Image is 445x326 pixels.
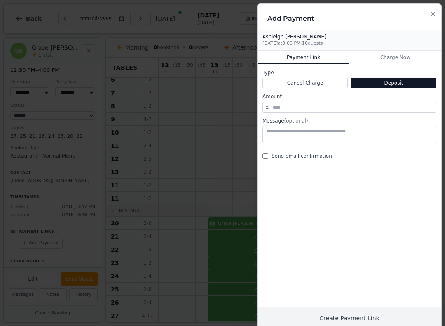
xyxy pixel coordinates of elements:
button: Payment Link [258,51,349,64]
label: Message [262,118,436,124]
p: Ashleigh [PERSON_NAME] [262,33,326,40]
span: Send email confirmation [272,153,332,159]
span: £ [266,104,269,110]
label: Amount [262,93,436,100]
button: Charge Now [349,51,441,64]
label: Type [262,69,436,76]
button: Cancel Charge [262,78,348,88]
button: Deposit [351,78,436,88]
input: Send email confirmation [262,153,268,159]
span: (optional) [284,118,308,124]
p: [DATE] at 3:00 PM · 10 guests [262,40,326,47]
h2: Add Payment [267,14,431,24]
